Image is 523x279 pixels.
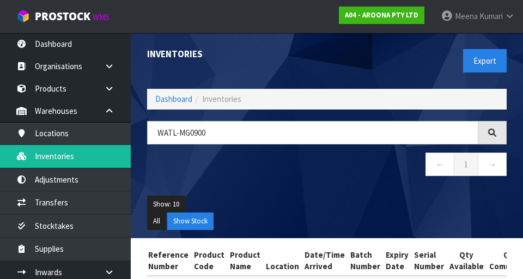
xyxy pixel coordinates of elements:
a: 1 [454,153,478,176]
input: Search inventories [147,121,478,144]
button: Export [463,49,507,72]
th: Location [263,246,302,276]
th: Date/Time Arrived [302,246,348,276]
h1: Inventories [147,49,319,59]
span: Kumari [479,11,503,21]
th: Qty Available [447,246,486,276]
th: Serial Number [411,246,447,276]
button: Show Stock [167,213,214,230]
span: Inventories [202,94,241,104]
img: cube-alt.png [16,9,30,23]
th: Batch Number [348,246,383,276]
a: A04 - AROONA PTY LTD [339,7,424,24]
nav: Page navigation [147,153,507,179]
th: Expiry Date [383,246,411,276]
small: WMS [93,12,110,22]
button: Show: 10 [147,196,185,213]
th: Product Name [227,246,263,276]
a: → [478,153,507,176]
button: All [147,213,166,230]
span: Meena [455,11,478,21]
span: ProStock [35,9,90,23]
a: ← [425,153,454,176]
strong: A04 - AROONA PTY LTD [345,10,418,20]
a: Dashboard [155,94,192,104]
th: Reference Number [145,246,191,276]
th: Product Code [191,246,227,276]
